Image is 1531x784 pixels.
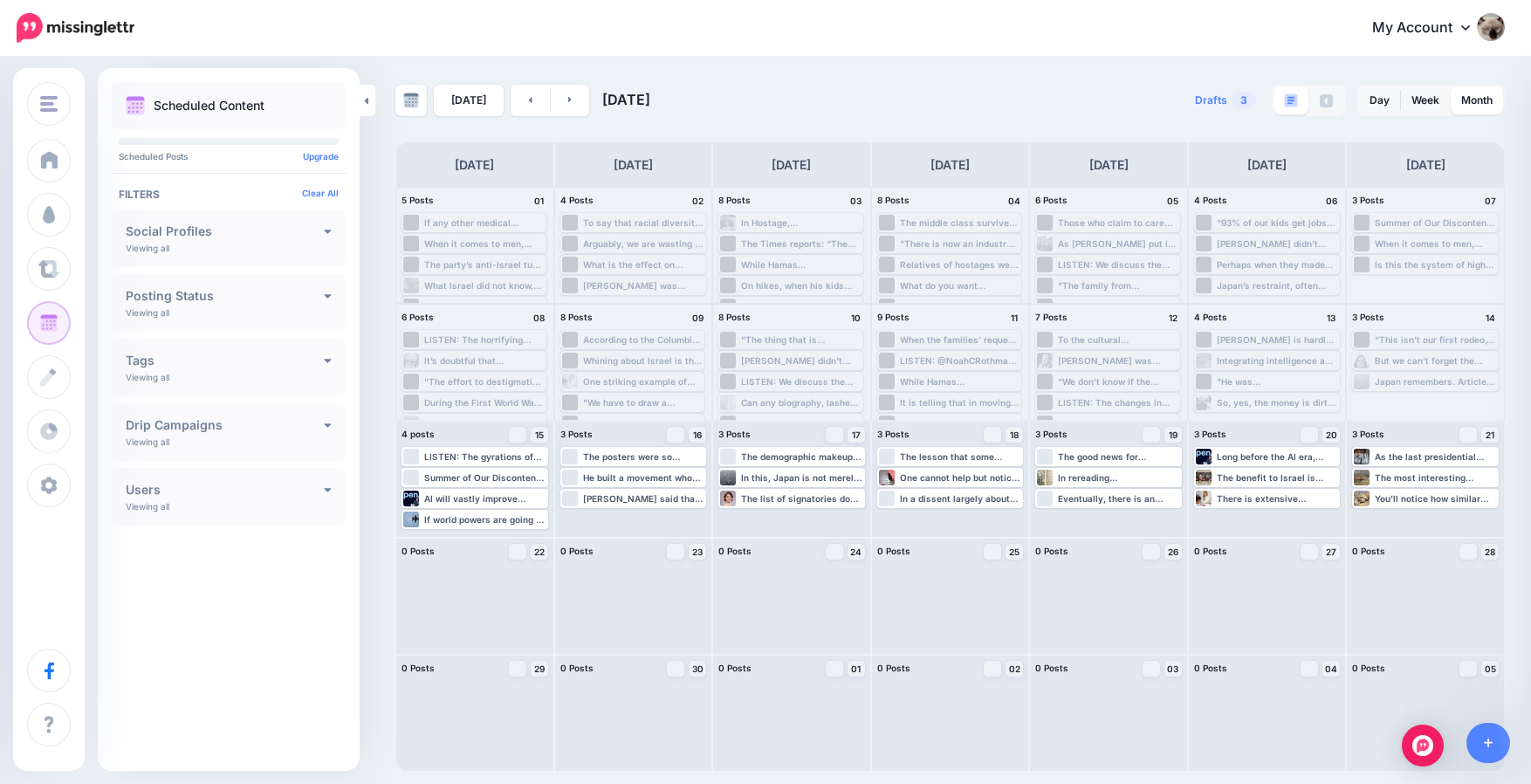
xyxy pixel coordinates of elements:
h4: 02 [689,193,706,209]
span: 02 [1009,664,1020,673]
div: The party’s anti-Israel turn will speed up, mostly because we won’t have to sit through [PERSON_N... [424,259,545,270]
span: 0 Posts [1352,663,1385,673]
a: Week [1401,86,1450,114]
span: 21 [1486,430,1494,439]
span: 3 Posts [877,429,910,439]
div: "We have to draw a distinction between policing and law enforcement." Watch & subscribe to the Co... [583,397,704,408]
span: 8 Posts [560,312,593,322]
a: 19 [1164,427,1182,443]
span: 25 [1009,547,1020,556]
h4: Drip Campaigns [126,419,324,431]
div: LISTEN: @NoahCRothman joins us to talk about political violence and the cultural atmosphere that ... [900,355,1020,366]
div: In rereading [PERSON_NAME] [PERSON_NAME], I came away thinking that, yes, when it comes to inform... [1058,472,1180,483]
span: 8 Posts [718,195,751,205]
h4: 07 [1481,193,1499,209]
div: One cannot help but notice that all the artists being “iced out” have something in common. Unlike... [900,472,1022,483]
div: The woke right has adapted this and created what I call critical religion theory. It holds that a... [424,418,545,429]
div: The lesson that some partisans learned from the Iraq War was, essentially: The intelligence is ne... [900,451,1022,462]
a: My Account [1355,7,1505,50]
a: 03 [1164,661,1182,677]
a: 15 [531,427,548,443]
div: LISTEN: The gyrations of people who do not want to deal with the political and ideological implic... [424,451,546,462]
span: 01 [851,664,861,673]
img: Missinglettr [17,13,134,43]
span: 4 Posts [560,195,594,205]
span: [DATE] [602,91,650,108]
span: 3 Posts [1352,429,1384,439]
span: 29 [534,664,545,673]
div: [PERSON_NAME] was always fun to argue with, to read, to share a stage or television set with, to ... [583,280,705,291]
h4: 13 [1322,310,1340,326]
span: 3 Posts [560,429,593,439]
a: 05 [1481,661,1499,677]
span: 6 Posts [1035,195,1068,205]
div: If any other medical condition—blindness, [MEDICAL_DATA], or [MEDICAL_DATA]—showed a spike like [... [424,217,545,228]
span: 4 Posts [1194,195,1227,205]
div: "93% of our kids get jobs after they graduate. What is missing is they don't say 'when your child... [1217,217,1339,228]
div: In a dissent largely about jurisdiction, Judge [PERSON_NAME] captured all that had gone wrong ove... [900,493,1022,504]
div: Eventually, there is an article. And that article eventually gets to this point: “Attacks against... [1058,493,1180,504]
span: 22 [534,547,545,556]
a: 23 [689,544,706,560]
div: "The family from [GEOGRAPHIC_DATA] might seem more privileged because they own a car, but of cour... [1058,280,1178,291]
div: "He was [DEMOGRAPHIC_DATA], he had achieved so much in such a short span of time . . . he did it ... [1217,376,1339,387]
div: LISTEN: We discuss the confrontation between [PERSON_NAME] and senators before wondering at the i... [1058,259,1178,270]
span: 8 Posts [718,312,751,322]
a: 26 [1164,544,1182,560]
h4: [DATE] [1089,155,1129,175]
span: 0 Posts [560,546,594,556]
div: While Hamas propagandists disseminate plenty of hoaxes, there is also something damning about the... [900,376,1020,387]
div: AI will vastly improve efficiency, outcomes, and even safety in most industries. But right now, t... [424,493,546,504]
span: 0 Posts [1035,663,1068,673]
span: 30 [692,664,704,673]
span: 9 Posts [877,312,910,322]
span: 4 posts [402,429,435,439]
span: 05 [1485,664,1496,673]
span: 0 Posts [1035,546,1068,556]
div: Israel's war against Hamas has been hampered by a legion of critics who know everything there is ... [900,301,1020,312]
h4: Filters [119,188,339,201]
span: 0 Posts [1352,546,1385,556]
a: 22 [531,544,548,560]
div: When the families’ request for the case to be reheard by the full court was denied, one of the ju... [900,334,1020,345]
div: So, yes, the money is dirty. But all money is dirty, not just money that is second cousins with I... [1217,397,1339,408]
div: Summer of Our Discontent is an [PERSON_NAME] and sensitive treatise about the season in [DATE] th... [1375,217,1497,228]
div: Israel can no longer afford to simply be correct on the merits. If corrupt global agencies are go... [424,301,545,312]
div: Perhaps when they made that promise, they hadn’t considered the symbology of the rhetoric that al... [1217,259,1339,270]
h4: [DATE] [772,155,811,175]
h4: 04 [1006,193,1023,209]
div: It’s doubtful that [PERSON_NAME] and his colleagues have adopted a “humbler position,” as he put ... [424,355,545,366]
h4: [DATE] [1247,155,1287,175]
div: Relatives of hostages were harassed while putting up posters of their own missing family members.... [900,259,1020,270]
div: One striking example of how blurred diagnostic categories have become is in the interpretation of... [583,376,704,387]
h4: 01 [531,193,548,209]
span: 5 Posts [402,195,434,205]
p: Viewing all [126,437,169,447]
span: 0 Posts [877,663,910,673]
img: facebook-grey-square.png [1320,94,1333,107]
a: 02 [1006,661,1023,677]
div: Japan’s restraint, often mistaken for weakness, is strategic misdirection—concealing the steel be... [1217,280,1339,291]
a: 30 [689,661,706,677]
a: Day [1359,86,1400,114]
span: 3 Posts [1035,429,1068,439]
div: [PERSON_NAME] didn’t pick this fight with progressive presentism. The fight began with an assault... [741,355,862,366]
h4: [DATE] [1406,155,1445,175]
span: 3 Posts [718,429,751,439]
a: 28 [1481,544,1499,560]
div: The posters were so powerful because they represented the spontaneous actions of a global family.... [583,451,705,462]
div: "[The CDC] assumed authority and powers over things that it had no business even remotely assumin... [741,301,862,312]
div: What is the effect on aspiring Democratic activists? If you are told to ban the Star of [PERSON_N... [583,259,705,270]
div: The middle class survived the Great [MEDICAL_DATA], World War II, and disco. It will survive 2026... [900,217,1020,228]
div: LISTEN: The horrifying murder of a young woman on the light rail in [GEOGRAPHIC_DATA] has cast a ... [424,334,545,345]
span: 3 Posts [1352,312,1384,322]
p: Viewing all [126,243,169,253]
p: Viewing all [126,307,169,318]
p: Viewing all [126,372,169,382]
div: Integrating intelligence and firepower—especially airpower—on a short fuse, the [DEMOGRAPHIC_DATA... [1217,355,1339,366]
div: According to the Columbia [DEMOGRAPHIC_DATA] & [DEMOGRAPHIC_DATA] Students account on X, a past t... [583,334,704,345]
span: 18 [1010,430,1019,439]
div: What do you want [PERSON_NAME] to do—not make movies? What kind of world would that be? You shoul... [900,280,1020,291]
div: “This isn’t our first rodeo,” [PERSON_NAME] recalls thinking the morning of [DATE] when his famil... [1375,334,1497,345]
div: LISTEN: The changes in society that will result from the assassination of [PERSON_NAME] have alre... [1058,397,1178,408]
